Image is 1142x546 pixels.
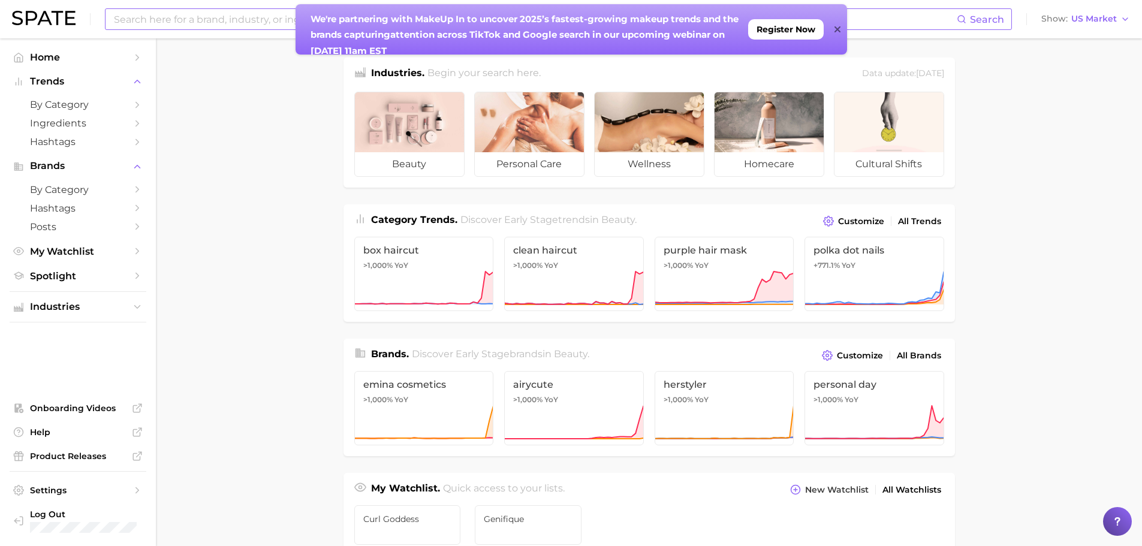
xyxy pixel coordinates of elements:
[1038,11,1133,27] button: ShowUS Market
[474,92,584,177] a: personal care
[813,379,935,390] span: personal day
[10,481,146,499] a: Settings
[412,348,589,360] span: Discover Early Stage brands in .
[805,485,869,495] span: New Watchlist
[655,371,794,445] a: herstyler>1,000% YoY
[813,245,935,256] span: polka dot nails
[12,11,76,25] img: SPATE
[371,348,409,360] span: Brands .
[664,261,693,270] span: >1,000%
[664,395,693,404] span: >1,000%
[363,245,485,256] span: box haircut
[354,505,461,545] a: curl goddess
[10,505,146,536] a: Log out. Currently logged in with e-mail faith.wilansky@loreal.com.
[10,157,146,175] button: Brands
[10,180,146,199] a: by Category
[655,237,794,311] a: purple hair mask>1,000% YoY
[354,371,494,445] a: emina cosmetics>1,000% YoY
[460,214,637,225] span: Discover Early Stage trends in .
[10,199,146,218] a: Hashtags
[30,270,126,282] span: Spotlight
[819,347,885,364] button: Customize
[1071,16,1117,22] span: US Market
[804,237,944,311] a: polka dot nails+771.1% YoY
[30,403,126,414] span: Onboarding Videos
[475,152,584,176] span: personal care
[10,218,146,236] a: Posts
[427,66,541,82] h2: Begin your search here.
[10,242,146,261] a: My Watchlist
[664,379,785,390] span: herstyler
[30,161,126,171] span: Brands
[363,379,485,390] span: emina cosmetics
[513,395,543,404] span: >1,000%
[30,76,126,87] span: Trends
[862,66,944,82] div: Data update: [DATE]
[1041,16,1068,22] span: Show
[113,9,957,29] input: Search here for a brand, industry, or ingredient
[30,221,126,233] span: Posts
[363,514,452,524] span: curl goddess
[394,261,408,270] span: YoY
[544,395,558,405] span: YoY
[10,267,146,285] a: Spotlight
[371,66,424,82] h1: Industries.
[394,395,408,405] span: YoY
[10,132,146,151] a: Hashtags
[834,92,944,177] a: cultural shifts
[30,451,126,461] span: Product Releases
[363,395,393,404] span: >1,000%
[10,423,146,441] a: Help
[30,485,126,496] span: Settings
[837,351,883,361] span: Customize
[554,348,587,360] span: beauty
[845,395,858,405] span: YoY
[30,99,126,110] span: by Category
[443,481,565,498] h2: Quick access to your lists.
[10,48,146,67] a: Home
[371,214,457,225] span: Category Trends .
[354,237,494,311] a: box haircut>1,000% YoY
[30,203,126,214] span: Hashtags
[371,481,440,498] h1: My Watchlist.
[475,505,581,545] a: Genifique
[513,245,635,256] span: clean haircut
[882,485,941,495] span: All Watchlists
[30,117,126,129] span: Ingredients
[601,214,635,225] span: beauty
[10,114,146,132] a: Ingredients
[695,261,709,270] span: YoY
[363,261,393,270] span: >1,000%
[595,152,704,176] span: wellness
[355,152,464,176] span: beauty
[695,395,709,405] span: YoY
[30,184,126,195] span: by Category
[544,261,558,270] span: YoY
[895,213,944,230] a: All Trends
[894,348,944,364] a: All Brands
[513,261,543,270] span: >1,000%
[30,52,126,63] span: Home
[30,509,138,520] span: Log Out
[10,447,146,465] a: Product Releases
[813,261,840,270] span: +771.1%
[10,399,146,417] a: Onboarding Videos
[714,92,824,177] a: homecare
[715,152,824,176] span: homecare
[30,301,126,312] span: Industries
[30,427,126,438] span: Help
[484,514,572,524] span: Genifique
[804,371,944,445] a: personal day>1,000% YoY
[594,92,704,177] a: wellness
[842,261,855,270] span: YoY
[30,246,126,257] span: My Watchlist
[838,216,884,227] span: Customize
[820,213,887,230] button: Customize
[513,379,635,390] span: airycute
[813,395,843,404] span: >1,000%
[664,245,785,256] span: purple hair mask
[504,237,644,311] a: clean haircut>1,000% YoY
[10,298,146,316] button: Industries
[879,482,944,498] a: All Watchlists
[898,216,941,227] span: All Trends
